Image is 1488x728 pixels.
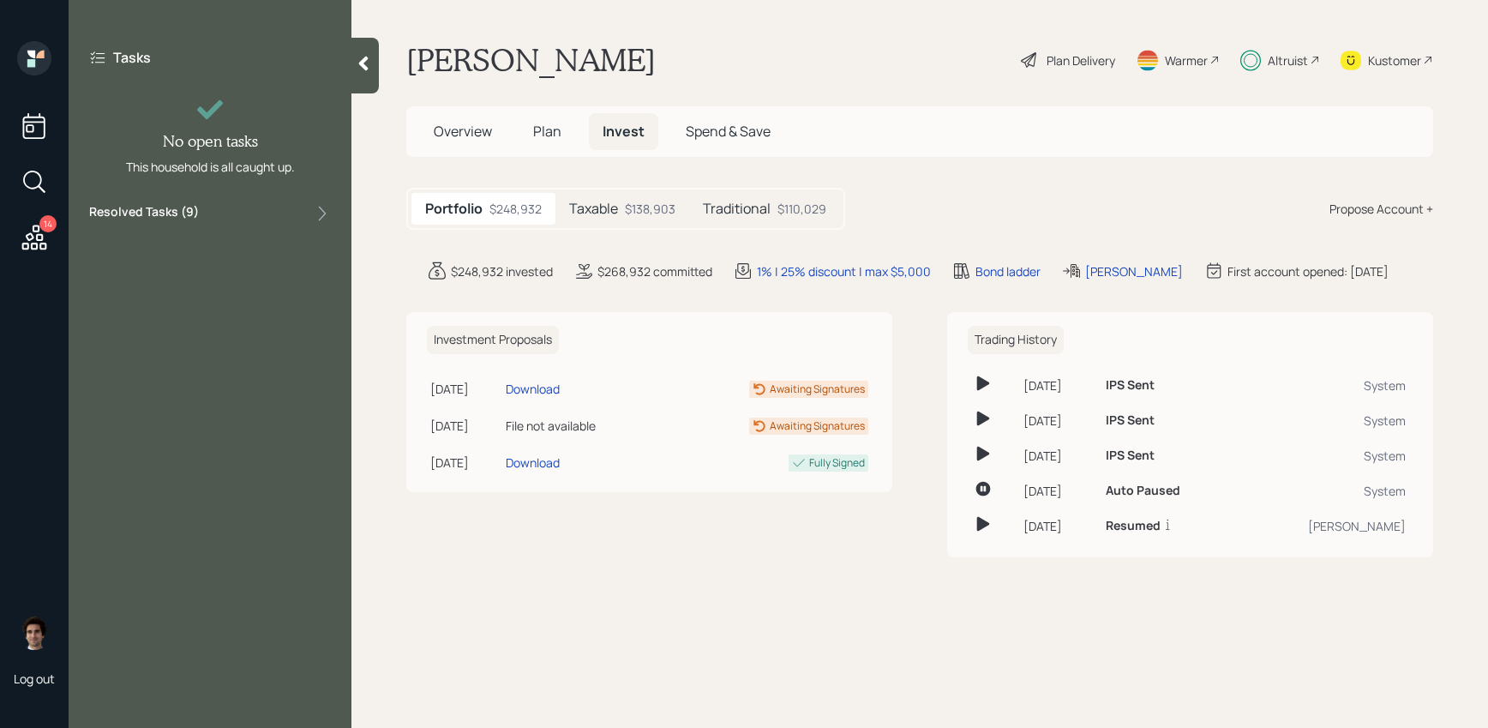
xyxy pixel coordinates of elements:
[489,200,542,218] div: $248,932
[968,326,1064,354] h6: Trading History
[1023,447,1092,465] div: [DATE]
[1329,200,1433,218] div: Propose Account +
[597,262,712,280] div: $268,932 committed
[1106,484,1180,498] h6: Auto Paused
[625,200,675,218] div: $138,903
[430,417,499,435] div: [DATE]
[1106,413,1155,428] h6: IPS Sent
[1268,51,1308,69] div: Altruist
[39,215,57,232] div: 14
[17,616,51,650] img: harrison-schaefer-headshot-2.png
[1368,51,1421,69] div: Kustomer
[757,262,931,280] div: 1% | 25% discount | max $5,000
[434,122,492,141] span: Overview
[1023,482,1092,500] div: [DATE]
[1085,262,1183,280] div: [PERSON_NAME]
[975,262,1041,280] div: Bond ladder
[1047,51,1115,69] div: Plan Delivery
[603,122,645,141] span: Invest
[569,201,618,217] h5: Taxable
[1227,262,1389,280] div: First account opened: [DATE]
[163,132,258,151] h4: No open tasks
[1023,376,1092,394] div: [DATE]
[430,454,499,472] div: [DATE]
[427,326,559,354] h6: Investment Proposals
[89,203,199,224] label: Resolved Tasks ( 9 )
[506,417,659,435] div: File not available
[809,455,865,471] div: Fully Signed
[14,671,55,687] div: Log out
[506,380,560,398] div: Download
[770,382,865,397] div: Awaiting Signatures
[777,200,826,218] div: $110,029
[1245,447,1406,465] div: System
[1023,412,1092,430] div: [DATE]
[686,122,771,141] span: Spend & Save
[770,418,865,434] div: Awaiting Signatures
[126,158,295,176] div: This household is all caught up.
[1245,482,1406,500] div: System
[1106,378,1155,393] h6: IPS Sent
[1165,51,1208,69] div: Warmer
[1245,517,1406,535] div: [PERSON_NAME]
[451,262,553,280] div: $248,932 invested
[1023,517,1092,535] div: [DATE]
[1245,376,1406,394] div: System
[703,201,771,217] h5: Traditional
[406,41,656,79] h1: [PERSON_NAME]
[1245,412,1406,430] div: System
[533,122,561,141] span: Plan
[430,380,499,398] div: [DATE]
[1106,448,1155,463] h6: IPS Sent
[425,201,483,217] h5: Portfolio
[1106,519,1161,533] h6: Resumed
[506,454,560,472] div: Download
[113,48,151,67] label: Tasks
